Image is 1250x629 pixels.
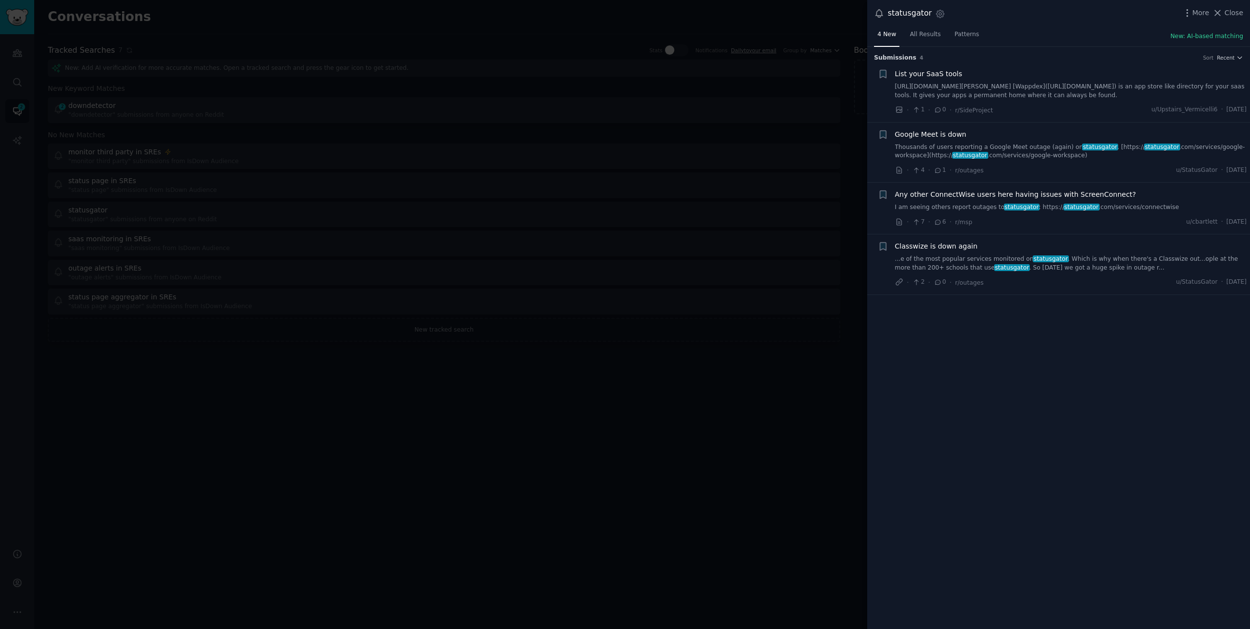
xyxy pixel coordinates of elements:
span: 4 New [877,30,896,39]
span: [DATE] [1227,278,1247,287]
a: Any other ConnectWise users here having issues with ScreenConnect? [895,189,1136,200]
span: [DATE] [1227,105,1247,114]
span: · [1221,105,1223,114]
span: 0 [934,105,946,114]
div: Sort [1203,54,1214,61]
span: · [950,105,952,115]
a: I am seeing others report outages tostatusgator: https://statusgator.com/services/connectwise [895,203,1247,212]
a: 4 New [874,27,899,47]
span: · [907,217,909,227]
span: · [1221,166,1223,175]
span: · [950,217,952,227]
a: Patterns [951,27,982,47]
span: statusgator [994,264,1030,271]
a: List your SaaS tools [895,69,962,79]
span: · [928,277,930,288]
div: statusgator [888,7,932,20]
span: r/SideProject [955,107,993,114]
span: [DATE] [1227,166,1247,175]
span: Close [1225,8,1243,18]
span: · [907,165,909,175]
span: statusgator [1004,204,1040,210]
span: statusgator [1063,204,1100,210]
span: r/msp [955,219,972,226]
a: Classwize is down again [895,241,978,252]
span: · [907,277,909,288]
span: · [928,217,930,227]
button: New: AI-based matching [1170,32,1243,41]
span: 0 [934,278,946,287]
span: u/Upstairs_Vermicelli6 [1151,105,1218,114]
span: 4 [920,55,923,61]
button: More [1182,8,1209,18]
span: 4 [912,166,924,175]
span: 6 [934,218,946,227]
span: · [928,105,930,115]
span: Patterns [955,30,979,39]
span: u/StatusGator [1176,166,1217,175]
span: · [950,277,952,288]
span: statusgator [1144,144,1180,150]
span: statusgator [952,152,988,159]
span: · [950,165,952,175]
span: · [907,105,909,115]
span: Submission s [874,54,917,63]
button: Recent [1217,54,1243,61]
span: 1 [912,105,924,114]
span: r/outages [955,279,983,286]
span: 7 [912,218,924,227]
span: Recent [1217,54,1234,61]
span: statusgator [1033,255,1069,262]
a: [URL][DOMAIN_NAME][PERSON_NAME] [Wappdex]([URL][DOMAIN_NAME]) is an app store like directory for ... [895,83,1247,100]
span: 2 [912,278,924,287]
button: Close [1212,8,1243,18]
span: · [1221,278,1223,287]
span: u/cbartlett [1186,218,1217,227]
a: Thousands of users reporting a Google Meet outage (again) onstatusgator. [https://statusgator.com... [895,143,1247,160]
span: All Results [910,30,940,39]
span: More [1192,8,1209,18]
span: [DATE] [1227,218,1247,227]
a: All Results [906,27,944,47]
a: ...e of the most popular services monitored onstatusgator. Which is why when there's a Classwize ... [895,255,1247,272]
span: · [1221,218,1223,227]
span: r/outages [955,167,983,174]
a: Google Meet is down [895,129,966,140]
span: statusgator [1082,144,1118,150]
span: u/StatusGator [1176,278,1217,287]
span: 1 [934,166,946,175]
span: · [928,165,930,175]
